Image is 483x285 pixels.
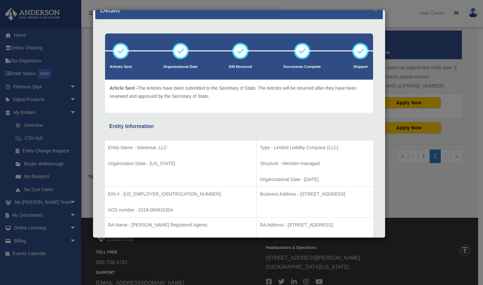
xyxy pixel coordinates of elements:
p: Documents Complete [283,64,321,70]
p: SOS number - 2018-000833304 [108,206,253,214]
p: EIN # - [US_EMPLOYER_IDENTIFICATION_NUMBER] [108,190,253,198]
button: × [374,6,378,13]
p: Entity Name - Stavenue, LLC [108,144,253,152]
p: Type - Limited Liability Company (LLC) [260,144,370,152]
p: EIN Recieved [229,64,252,70]
p: Nominee Info - false [260,237,370,245]
p: Structure - Member-managed [260,160,370,168]
p: RA Name - [PERSON_NAME] Registered Agents [108,221,253,229]
p: Organization State - [US_STATE] [108,160,253,168]
p: Articles Sent [110,64,132,70]
p: RA Address - [STREET_ADDRESS] [260,221,370,229]
span: Article Sent - [110,85,138,91]
p: Organizational Date - [DATE] [260,175,370,184]
p: Tax Matter Representative - Partnership [108,237,253,245]
p: The Articles have been submitted to the Secretary of State. The Articles will be returned after t... [110,84,369,100]
p: Shipped [352,64,369,70]
p: Business Address - [STREET_ADDRESS] [260,190,370,198]
div: Entity Information [109,122,369,131]
p: Organizational Date [163,64,197,70]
